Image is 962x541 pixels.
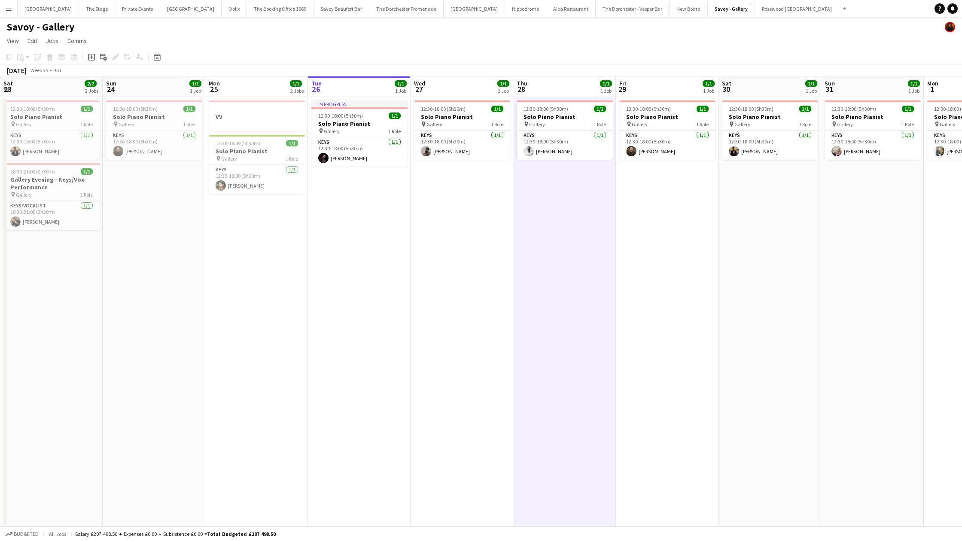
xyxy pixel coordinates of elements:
[105,84,116,94] span: 24
[395,88,406,94] div: 1 Job
[546,0,596,17] button: Alba Restaurant
[119,121,134,128] span: Gallery
[311,100,408,107] div: In progress
[831,106,876,112] span: 12:30-18:00 (5h30m)
[2,84,13,94] span: 23
[80,191,93,198] span: 1 Role
[825,100,921,160] div: 12:30-18:00 (5h30m)1/1Solo Piano Pianist Gallery1 RoleKeys1/112:30-18:00 (5h30m)[PERSON_NAME]
[926,84,938,94] span: 1
[708,0,755,17] button: Savoy - Gallery
[414,113,510,121] h3: Solo Piano Pianist
[902,106,914,112] span: 1/1
[24,35,41,46] a: Edit
[64,35,90,46] a: Comms
[618,84,626,94] span: 29
[28,67,50,73] span: Week 35
[515,84,527,94] span: 28
[414,100,510,160] app-job-card: 12:30-18:00 (5h30m)1/1Solo Piano Pianist Gallery1 RoleKeys1/112:30-18:00 (5h30m)[PERSON_NAME]
[190,88,201,94] div: 1 Job
[729,106,773,112] span: 12:30-18:00 (5h30m)
[696,121,709,128] span: 1 Role
[209,113,305,121] h3: VV
[3,79,13,87] span: Sat
[823,84,835,94] span: 31
[3,201,100,230] app-card-role: Keys/Vocalist1/118:30-21:00 (2h30m)[PERSON_NAME]
[113,106,158,112] span: 12:30-18:00 (5h30m)
[755,0,839,17] button: Rosewood [GEOGRAPHIC_DATA]
[221,155,237,162] span: Gallery
[189,80,201,87] span: 1/1
[16,121,32,128] span: Gallery
[722,113,818,121] h3: Solo Piano Pianist
[286,155,298,162] span: 1 Role
[209,100,305,131] app-job-card: VV
[80,121,93,128] span: 1 Role
[183,121,195,128] span: 1 Role
[945,22,955,32] app-user-avatar: Celine Amara
[18,0,79,17] button: [GEOGRAPHIC_DATA]
[106,100,202,160] app-job-card: 12:30-18:00 (5h30m)1/1Solo Piano Pianist Gallery1 RoleKeys1/112:30-18:00 (5h30m)[PERSON_NAME]
[16,191,32,198] span: Gallery
[10,168,55,175] span: 18:30-21:00 (2h30m)
[311,100,408,167] app-job-card: In progress12:30-18:00 (5h30m)1/1Solo Piano Pianist Gallery1 RoleKeys1/112:30-18:00 (5h30m)[PERSO...
[290,88,304,94] div: 2 Jobs
[369,0,444,17] button: The Dorchester Promenade
[632,121,648,128] span: Gallery
[395,80,407,87] span: 1/1
[3,100,100,160] div: 12:30-18:00 (5h30m)1/1Solo Piano Pianist Gallery1 RoleKeys1/112:30-18:00 (5h30m)[PERSON_NAME]
[324,128,340,134] span: Gallery
[311,79,322,87] span: Tue
[524,106,568,112] span: 12:30-18:00 (5h30m)
[209,135,305,194] app-job-card: 12:30-18:00 (5h30m)1/1Solo Piano Pianist Gallery1 RoleKeys1/112:30-18:00 (5h30m)[PERSON_NAME]
[619,113,715,121] h3: Solo Piano Pianist
[940,121,956,128] span: Gallery
[619,100,715,160] app-job-card: 12:30-18:00 (5h30m)1/1Solo Piano Pianist Gallery1 RoleKeys1/112:30-18:00 (5h30m)[PERSON_NAME]
[799,121,811,128] span: 1 Role
[207,84,220,94] span: 25
[413,84,425,94] span: 27
[908,88,919,94] div: 1 Job
[318,112,363,119] span: 12:30-18:00 (5h30m)
[311,120,408,128] h3: Solo Piano Pianist
[209,147,305,155] h3: Solo Piano Pianist
[3,163,100,230] div: 18:30-21:00 (2h30m)1/1Gallery Evening - Keys/Vox Performance Gallery1 RoleKeys/Vocalist1/118:30-2...
[160,0,222,17] button: [GEOGRAPHIC_DATA]
[600,80,612,87] span: 1/1
[290,80,302,87] span: 1/1
[901,121,914,128] span: 1 Role
[47,531,68,537] span: All jobs
[75,531,276,537] div: Salary £207 498.50 + Expenses £0.00 + Subsistence £0.00 =
[209,165,305,194] app-card-role: Keys1/112:30-18:00 (5h30m)[PERSON_NAME]
[183,106,195,112] span: 1/1
[444,0,505,17] button: [GEOGRAPHIC_DATA]
[27,37,37,45] span: Edit
[594,121,606,128] span: 1 Role
[626,106,671,112] span: 12:30-18:00 (5h30m)
[517,100,613,160] app-job-card: 12:30-18:00 (5h30m)1/1Solo Piano Pianist Gallery1 RoleKeys1/112:30-18:00 (5h30m)[PERSON_NAME]
[81,168,93,175] span: 1/1
[703,80,715,87] span: 1/1
[491,106,503,112] span: 1/1
[7,66,27,75] div: [DATE]
[310,84,322,94] span: 26
[3,35,22,46] a: View
[7,21,75,33] h1: Savoy - Gallery
[421,106,466,112] span: 12:30-18:00 (5h30m)
[414,79,425,87] span: Wed
[81,106,93,112] span: 1/1
[67,37,87,45] span: Comms
[106,79,116,87] span: Sun
[389,112,401,119] span: 1/1
[498,88,509,94] div: 1 Job
[600,88,612,94] div: 1 Job
[286,140,298,146] span: 1/1
[825,131,921,160] app-card-role: Keys1/112:30-18:00 (5h30m)[PERSON_NAME]
[53,67,62,73] div: BST
[619,131,715,160] app-card-role: Keys1/112:30-18:00 (5h30m)[PERSON_NAME]
[670,0,708,17] button: New Board
[722,100,818,160] div: 12:30-18:00 (5h30m)1/1Solo Piano Pianist Gallery1 RoleKeys1/112:30-18:00 (5h30m)[PERSON_NAME]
